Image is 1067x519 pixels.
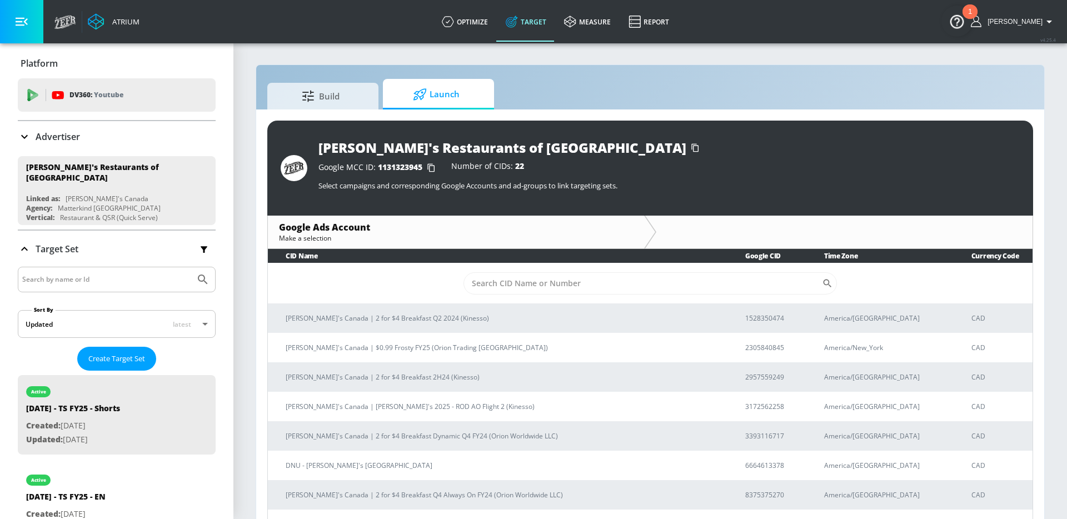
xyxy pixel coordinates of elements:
[279,233,633,243] div: Make a selection
[286,489,719,501] p: [PERSON_NAME]'s Canada | 2 for $4 Breakfast Q4 Always On FY24 (Orion Worldwide LLC)
[463,272,837,295] div: Search CID Name or Number
[954,249,1033,263] th: Currency Code
[745,460,797,471] p: 6664613378
[18,121,216,152] div: Advertiser
[26,194,60,203] div: Linked as:
[66,194,148,203] div: [PERSON_NAME]'s Canada
[497,2,555,42] a: Target
[286,430,719,442] p: [PERSON_NAME]'s Canada | 2 for $4 Breakfast Dynamic Q4 FY24 (Orion Worldwide LLC)
[88,352,145,365] span: Create Target Set
[268,249,727,263] th: CID Name
[433,2,497,42] a: optimize
[26,420,61,431] span: Created:
[77,347,156,371] button: Create Target Set
[69,89,123,101] p: DV360:
[286,342,719,353] p: [PERSON_NAME]'s Canada | $0.99 Frosty FY25 (Orion Trading [GEOGRAPHIC_DATA])
[745,312,797,324] p: 1528350474
[26,434,63,445] span: Updated:
[745,489,797,501] p: 8375375270
[26,213,54,222] div: Vertical:
[18,78,216,112] div: DV360: Youtube
[971,342,1024,353] p: CAD
[824,430,945,442] p: America/[GEOGRAPHIC_DATA]
[745,342,797,353] p: 2305840845
[971,460,1024,471] p: CAD
[268,216,644,248] div: Google Ads AccountMake a selection
[32,306,56,313] label: Sort By
[18,48,216,79] div: Platform
[971,312,1024,324] p: CAD
[318,138,686,157] div: [PERSON_NAME]'s Restaurants of [GEOGRAPHIC_DATA]
[21,57,58,69] p: Platform
[88,13,139,30] a: Atrium
[58,203,161,213] div: Matterkind [GEOGRAPHIC_DATA]
[18,156,216,225] div: [PERSON_NAME]'s Restaurants of [GEOGRAPHIC_DATA]Linked as:[PERSON_NAME]'s CanadaAgency:Matterkind...
[824,460,945,471] p: America/[GEOGRAPHIC_DATA]
[286,371,719,383] p: [PERSON_NAME]'s Canada | 2 for $4 Breakfast 2H24 (Kinesso)
[286,312,719,324] p: [PERSON_NAME]'s Canada | 2 for $4 Breakfast Q2 2024 (Kinesso)
[824,401,945,412] p: America/[GEOGRAPHIC_DATA]
[1040,37,1056,43] span: v 4.25.4
[31,389,46,395] div: active
[26,491,106,507] div: [DATE] - TS FY25 - EN
[824,342,945,353] p: America/New_York
[36,131,80,143] p: Advertiser
[318,162,440,173] div: Google MCC ID:
[26,320,53,329] div: Updated
[26,203,52,213] div: Agency:
[515,161,524,171] span: 22
[18,231,216,267] div: Target Set
[94,89,123,101] p: Youtube
[620,2,678,42] a: Report
[727,249,806,263] th: Google CID
[26,162,197,183] div: [PERSON_NAME]'s Restaurants of [GEOGRAPHIC_DATA]
[318,181,1020,191] p: Select campaigns and corresponding Google Accounts and ad-groups to link targeting sets.
[18,375,216,455] div: active[DATE] - TS FY25 - ShortsCreated:[DATE]Updated:[DATE]
[278,83,363,109] span: Build
[279,221,633,233] div: Google Ads Account
[31,477,46,483] div: active
[941,6,973,37] button: Open Resource Center, 1 new notification
[745,401,797,412] p: 3172562258
[26,419,120,433] p: [DATE]
[824,371,945,383] p: America/[GEOGRAPHIC_DATA]
[286,460,719,471] p: DNU - [PERSON_NAME]'s [GEOGRAPHIC_DATA]
[26,403,120,419] div: [DATE] - TS FY25 - Shorts
[971,15,1056,28] button: [PERSON_NAME]
[824,312,945,324] p: America/[GEOGRAPHIC_DATA]
[108,17,139,27] div: Atrium
[173,320,191,329] span: latest
[745,371,797,383] p: 2957559249
[555,2,620,42] a: measure
[806,249,954,263] th: Time Zone
[824,489,945,501] p: America/[GEOGRAPHIC_DATA]
[36,243,78,255] p: Target Set
[451,162,524,173] div: Number of CIDs:
[983,18,1043,26] span: login as: anthony.rios@zefr.com
[26,433,120,447] p: [DATE]
[26,508,61,519] span: Created:
[378,162,422,172] span: 1131323945
[22,272,191,287] input: Search by name or Id
[971,489,1024,501] p: CAD
[971,401,1024,412] p: CAD
[971,371,1024,383] p: CAD
[286,401,719,412] p: [PERSON_NAME]'s Canada | [PERSON_NAME]'s 2025 - ROD AO Flight 2 (Kinesso)
[968,12,972,26] div: 1
[745,430,797,442] p: 3393116717
[463,272,822,295] input: Search CID Name or Number
[394,81,478,108] span: Launch
[60,213,158,222] div: Restaurant & QSR (Quick Serve)
[971,430,1024,442] p: CAD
